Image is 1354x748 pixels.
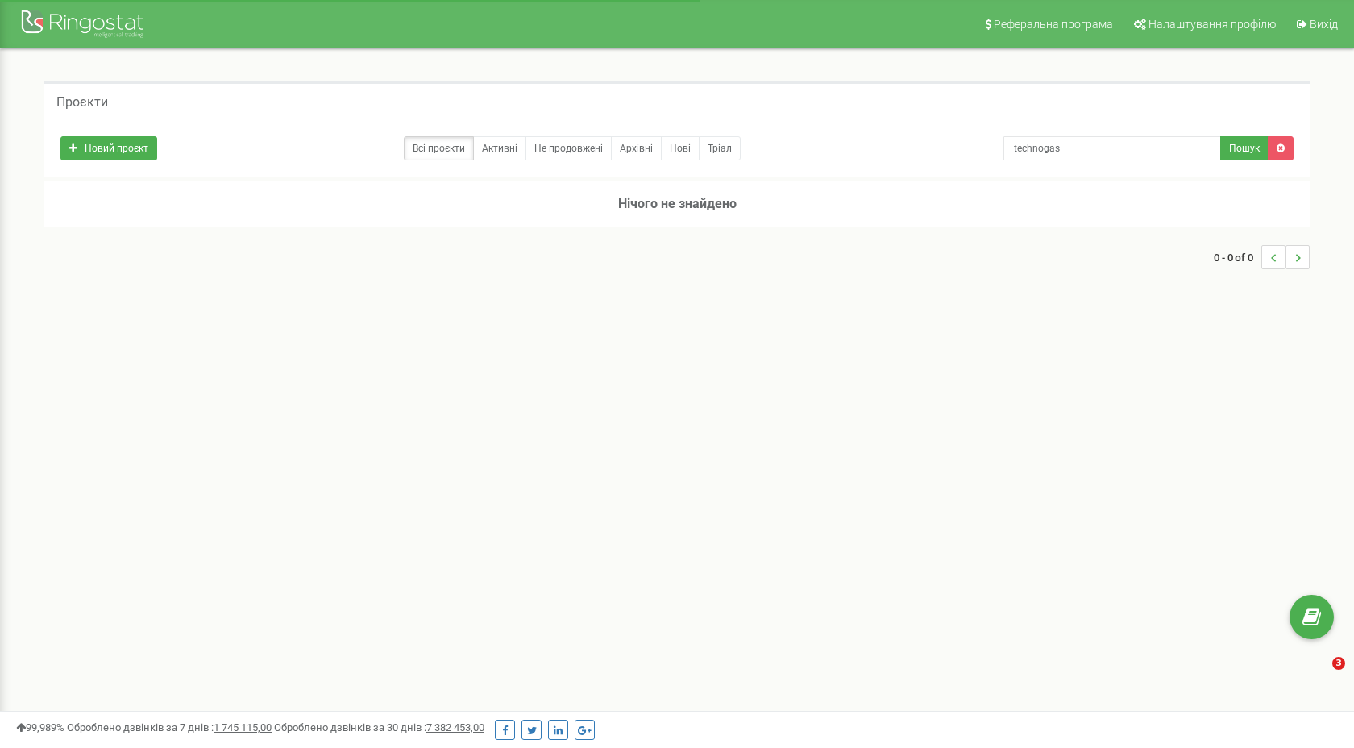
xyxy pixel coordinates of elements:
span: Оброблено дзвінків за 7 днів : [67,721,272,733]
a: Не продовжені [525,136,612,160]
iframe: Intercom live chat [1299,657,1338,696]
a: Архівні [611,136,662,160]
span: 0 - 0 of 0 [1214,245,1261,269]
a: Тріал [699,136,741,160]
a: Активні [473,136,526,160]
a: Новий проєкт [60,136,157,160]
span: 3 [1332,657,1345,670]
input: Пошук [1003,136,1221,160]
span: Вихід [1310,18,1338,31]
u: 7 382 453,00 [426,721,484,733]
span: 99,989% [16,721,64,733]
span: Оброблено дзвінків за 30 днів : [274,721,484,733]
span: Налаштування профілю [1148,18,1276,31]
span: Реферальна програма [994,18,1113,31]
a: Всі проєкти [404,136,474,160]
h5: Проєкти [56,95,108,110]
nav: ... [1214,229,1310,285]
a: Нові [661,136,700,160]
h3: Нічого не знайдено [44,181,1310,227]
u: 1 745 115,00 [214,721,272,733]
button: Пошук [1220,136,1269,160]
